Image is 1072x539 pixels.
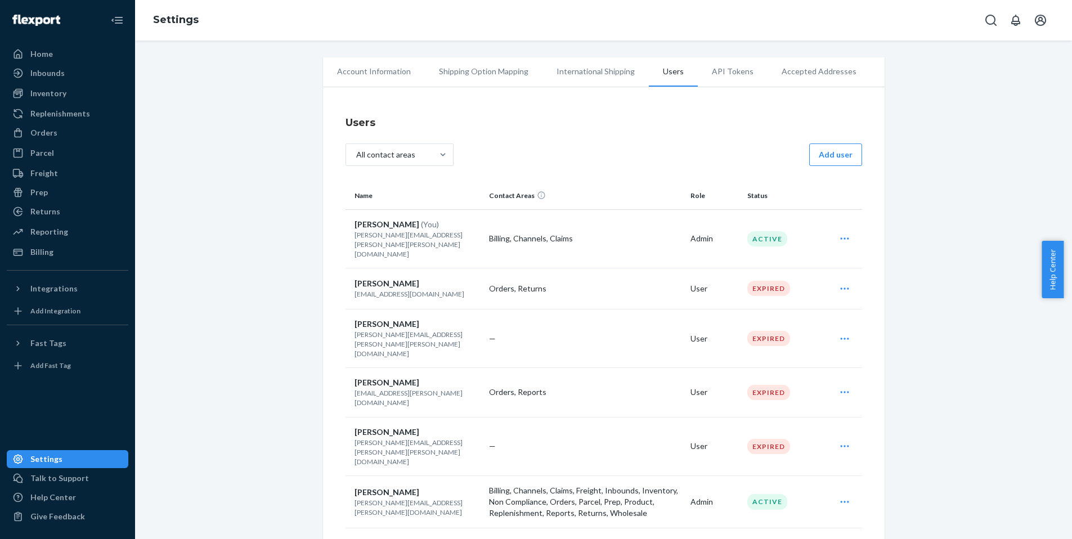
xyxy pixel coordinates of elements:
[30,127,57,138] div: Orders
[30,453,62,465] div: Settings
[489,334,496,343] span: —
[355,219,419,229] span: [PERSON_NAME]
[747,439,790,454] div: Expired
[356,149,415,160] div: All contact areas
[355,330,481,358] p: [PERSON_NAME][EMAIL_ADDRESS][PERSON_NAME][PERSON_NAME][DOMAIN_NAME]
[830,277,859,300] div: Open user actions
[355,498,481,517] p: [PERSON_NAME][EMAIL_ADDRESS][PERSON_NAME][DOMAIN_NAME]
[7,45,128,63] a: Home
[355,427,419,437] span: [PERSON_NAME]
[7,302,128,320] a: Add Integration
[30,361,71,370] div: Add Fast Tag
[7,243,128,261] a: Billing
[7,223,128,241] a: Reporting
[7,164,128,182] a: Freight
[30,68,65,79] div: Inbounds
[747,494,787,509] div: Active
[346,115,862,130] h4: Users
[649,57,698,87] li: Users
[30,168,58,179] div: Freight
[686,209,743,268] td: Admin
[7,64,128,82] a: Inbounds
[355,289,481,299] p: [EMAIL_ADDRESS][DOMAIN_NAME]
[830,491,859,513] div: Open user actions
[1042,241,1064,298] button: Help Center
[489,387,681,398] p: Orders, Reports
[30,283,78,294] div: Integrations
[1004,9,1027,32] button: Open notifications
[686,368,743,417] td: User
[489,283,681,294] p: Orders, Returns
[30,492,76,503] div: Help Center
[747,231,787,246] div: Active
[7,280,128,298] button: Integrations
[355,230,481,259] p: [PERSON_NAME][EMAIL_ADDRESS][PERSON_NAME][PERSON_NAME][DOMAIN_NAME]
[489,485,681,519] p: Billing, Channels, Claims, Freight, Inbounds, Inventory, Non Compliance, Orders, Parcel, Prep, Pr...
[323,57,425,86] li: Account Information
[489,233,681,244] p: Billing, Channels, Claims
[7,469,128,487] a: Talk to Support
[153,14,199,26] a: Settings
[30,306,80,316] div: Add Integration
[7,105,128,123] a: Replenishments
[355,319,419,329] span: [PERSON_NAME]
[30,226,68,237] div: Reporting
[346,182,485,209] th: Name
[421,219,439,229] span: (You)
[830,381,859,403] div: Open user actions
[7,84,128,102] a: Inventory
[980,9,1002,32] button: Open Search Box
[747,331,790,346] div: Expired
[686,417,743,475] td: User
[30,48,53,60] div: Home
[747,385,790,400] div: Expired
[30,511,85,522] div: Give Feedback
[747,281,790,296] div: Expired
[686,476,743,528] td: Admin
[830,435,859,457] div: Open user actions
[7,183,128,201] a: Prep
[30,108,90,119] div: Replenishments
[686,309,743,367] td: User
[686,182,743,209] th: Role
[830,227,859,250] div: Open user actions
[425,57,542,86] li: Shipping Option Mapping
[7,144,128,162] a: Parcel
[542,57,649,86] li: International Shipping
[809,143,862,166] button: Add user
[686,268,743,309] td: User
[7,450,128,468] a: Settings
[7,488,128,506] a: Help Center
[355,487,419,497] span: [PERSON_NAME]
[7,507,128,525] button: Give Feedback
[7,334,128,352] button: Fast Tags
[355,378,419,387] span: [PERSON_NAME]
[489,441,496,451] span: —
[144,4,208,37] ol: breadcrumbs
[768,57,871,86] li: Accepted Addresses
[30,246,53,258] div: Billing
[355,279,419,288] span: [PERSON_NAME]
[485,182,686,209] th: Contact Areas
[698,57,768,86] li: API Tokens
[106,9,128,32] button: Close Navigation
[30,473,89,484] div: Talk to Support
[7,203,128,221] a: Returns
[7,124,128,142] a: Orders
[30,88,66,99] div: Inventory
[30,187,48,198] div: Prep
[30,338,66,349] div: Fast Tags
[30,206,60,217] div: Returns
[1029,9,1052,32] button: Open account menu
[743,182,826,209] th: Status
[7,357,128,375] a: Add Fast Tag
[12,15,60,26] img: Flexport logo
[355,388,481,407] p: [EMAIL_ADDRESS][PERSON_NAME][DOMAIN_NAME]
[355,438,481,466] p: [PERSON_NAME][EMAIL_ADDRESS][PERSON_NAME][PERSON_NAME][DOMAIN_NAME]
[830,327,859,350] div: Open user actions
[30,147,54,159] div: Parcel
